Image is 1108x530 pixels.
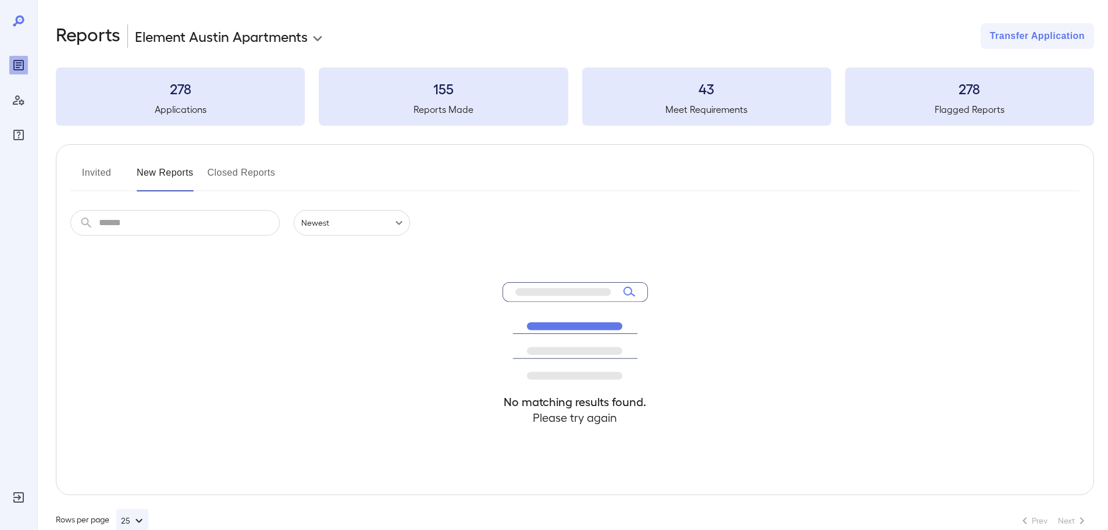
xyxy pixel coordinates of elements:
[845,102,1094,116] h5: Flagged Reports
[70,163,123,191] button: Invited
[56,79,305,98] h3: 278
[137,163,194,191] button: New Reports
[1013,511,1094,530] nav: pagination navigation
[503,394,648,410] h4: No matching results found.
[208,163,276,191] button: Closed Reports
[582,102,831,116] h5: Meet Requirements
[9,56,28,74] div: Reports
[9,488,28,507] div: Log Out
[9,126,28,144] div: FAQ
[319,79,568,98] h3: 155
[503,410,648,425] h4: Please try again
[56,102,305,116] h5: Applications
[294,210,410,236] div: Newest
[845,79,1094,98] h3: 278
[319,102,568,116] h5: Reports Made
[582,79,831,98] h3: 43
[135,27,308,45] p: Element Austin Apartments
[56,23,120,49] h2: Reports
[9,91,28,109] div: Manage Users
[56,67,1094,126] summary: 278Applications155Reports Made43Meet Requirements278Flagged Reports
[981,23,1094,49] button: Transfer Application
